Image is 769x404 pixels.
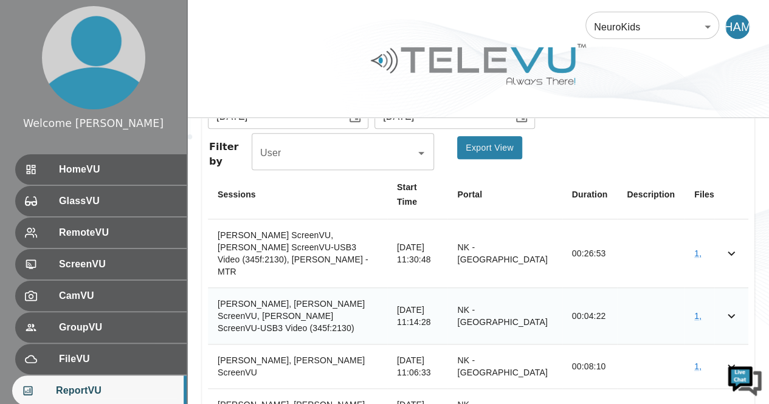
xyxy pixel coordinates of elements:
div: CamVU [15,281,187,311]
span: iSee Bot [60,120,175,137]
img: Logo [369,39,588,89]
img: Chat Widget [726,361,763,398]
div: Conversation(s) [63,63,204,81]
span: GroupVU [59,320,177,335]
img: reportvu [18,121,48,151]
p: May I have your name? [60,137,213,151]
span: RemoteVU [59,225,177,240]
div: GlassVU [15,186,187,216]
span: CamVU [59,289,177,303]
div: Minimize live chat window [199,6,229,35]
td: [DATE] 11:14:28 [387,287,448,344]
td: 00:04:22 [562,287,618,344]
td: 00:08:10 [562,344,618,388]
span: FileVU [59,352,177,366]
em: Just now [195,126,222,135]
div: GroupVU [15,312,187,343]
th: [PERSON_NAME], [PERSON_NAME] ScreenVU, [PERSON_NAME] ScreenVU-USB3 Video (345f:2130) [208,287,387,344]
td: [DATE] 11:30:48 [387,219,448,287]
td: NK - [GEOGRAPHIC_DATA] [447,287,562,344]
span: GlassVU [59,194,177,208]
th: [PERSON_NAME] ScreenVU, [PERSON_NAME] ScreenVU-USB3 Video (345f:2130), [PERSON_NAME] - MTR [208,219,387,287]
div: RemoteVU [15,217,187,248]
img: profile.png [42,6,145,109]
th: [PERSON_NAME], [PERSON_NAME] ScreenVU [208,344,387,388]
td: NK - [GEOGRAPHIC_DATA] [447,344,562,388]
th: Start Time [387,170,448,219]
td: [DATE] 11:06:33 [387,344,448,388]
div: ScreenVU [15,249,187,279]
div: FileVU [15,344,187,374]
span: ReportVU [56,383,177,398]
td: 00:26:53 [562,219,618,287]
div: HomeVU [15,154,187,185]
a: 1, [694,248,702,258]
span: Filter by [209,136,252,170]
th: Sessions [208,170,387,219]
th: Description [617,170,685,219]
span: HomeVU [59,162,177,177]
div: HAM [725,15,750,39]
th: Portal [447,170,562,219]
span: ScreenVU [59,257,177,272]
div: NeuroKids [585,10,719,44]
a: 1, [694,311,702,321]
div: Welcome [PERSON_NAME] [23,115,164,131]
button: Open [413,145,430,162]
th: Files [685,170,748,219]
th: Duration [562,170,618,219]
td: NK - [GEOGRAPHIC_DATA] [447,219,562,287]
a: 1, [694,361,702,371]
button: Export View [457,136,522,160]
